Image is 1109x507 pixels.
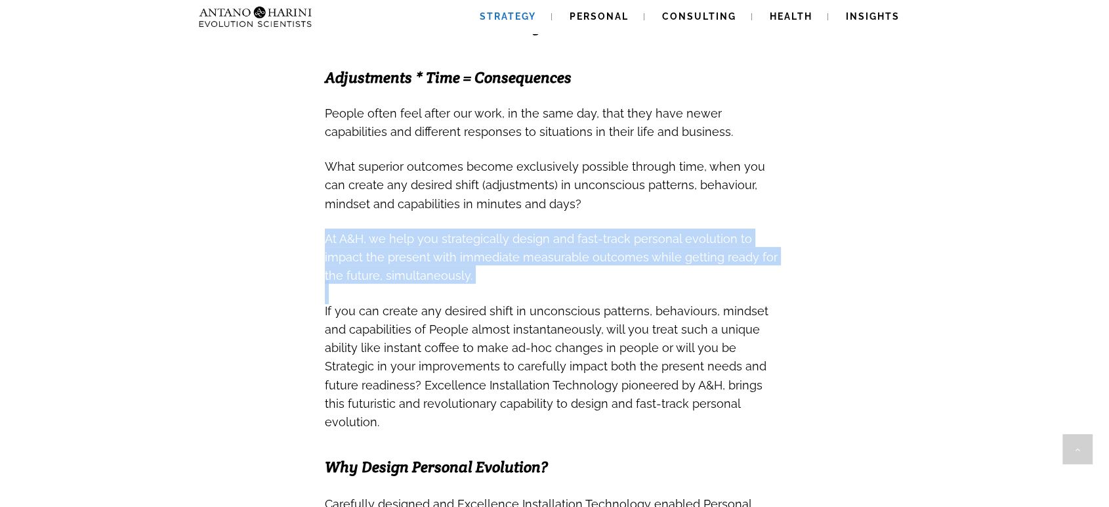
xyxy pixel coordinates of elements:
[325,68,572,87] span: Adjustments * Time = Consequences
[846,11,900,22] span: Insights
[325,232,778,282] span: At A&H, we help you strategically design and fast-track personal evolution to impact the present ...
[325,457,548,477] span: Why Design Personal Evolution?
[325,304,768,429] span: If you can create any desired shift in unconscious patterns, behaviours, mindset and capabilities...
[570,11,629,22] span: Personal
[662,11,736,22] span: Consulting
[325,106,733,139] span: People often feel after our work, in the same day, that they have newer capabilities and differen...
[770,11,812,22] span: Health
[325,160,765,210] span: What superior outcomes become exclusively possible through time, when you can create any desired ...
[480,11,536,22] span: Strategy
